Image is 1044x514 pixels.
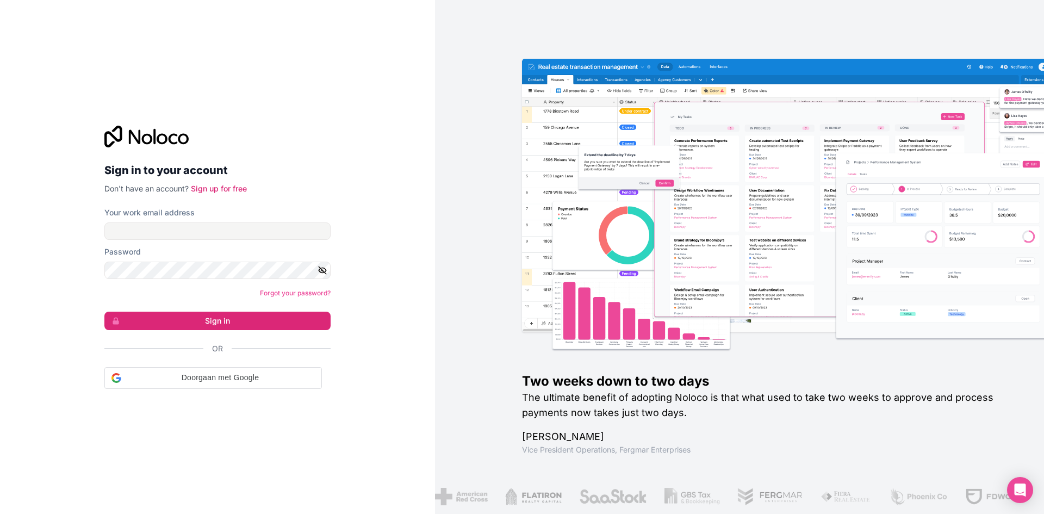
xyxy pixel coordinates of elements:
[104,207,195,218] label: Your work email address
[522,444,1009,455] h1: Vice President Operations , Fergmar Enterprises
[104,262,331,279] input: Password
[435,488,488,505] img: /assets/american-red-cross-BAupjrZR.png
[522,390,1009,420] h2: The ultimate benefit of adopting Noloco is that what used to take two weeks to approve and proces...
[579,488,647,505] img: /assets/saastock-C6Zbiodz.png
[965,488,1028,505] img: /assets/fdworks-Bi04fVtw.png
[104,222,331,240] input: Email address
[1007,477,1033,503] div: Open Intercom Messenger
[260,289,331,297] a: Forgot your password?
[212,343,223,354] span: Or
[104,312,331,330] button: Sign in
[522,373,1009,390] h1: Two weeks down to two days
[104,367,322,389] div: Doorgaan met Google
[664,488,719,505] img: /assets/gbstax-C-GtDUiK.png
[737,488,803,505] img: /assets/fergmar-CudnrXN5.png
[889,488,948,505] img: /assets/phoenix-BREaitsQ.png
[104,160,331,180] h2: Sign in to your account
[821,488,872,505] img: /assets/fiera-fwj2N5v4.png
[505,488,562,505] img: /assets/flatiron-C8eUkumj.png
[191,184,247,193] a: Sign up for free
[126,372,315,383] span: Doorgaan met Google
[522,429,1009,444] h1: [PERSON_NAME]
[104,246,141,257] label: Password
[104,184,189,193] span: Don't have an account?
